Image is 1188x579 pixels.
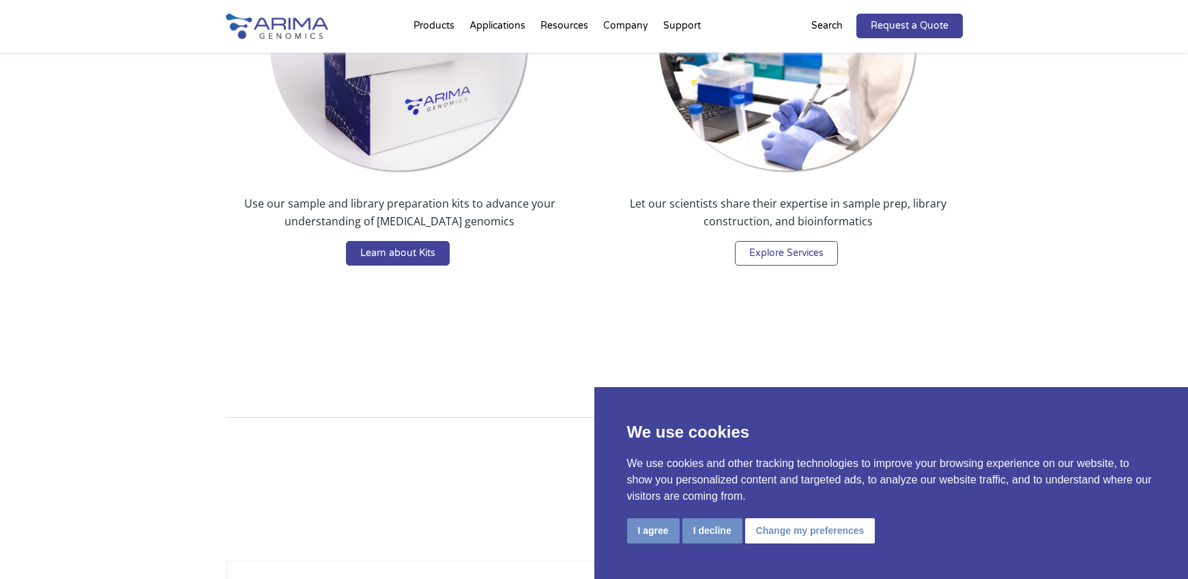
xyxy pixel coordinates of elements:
button: I agree [627,518,680,543]
a: Request a Quote [856,14,963,38]
button: Change my preferences [745,518,875,543]
button: I decline [682,518,742,543]
p: Let our scientists share their expertise in sample prep, library construction, and bioinformatics [614,195,962,241]
img: Arima-Genomics-logo [226,14,328,39]
p: We use cookies and other tracking technologies to improve your browsing experience on our website... [627,455,1156,505]
a: Explore Services [735,241,838,266]
p: Search [811,17,843,35]
a: Learn about Kits [346,241,450,266]
p: We use cookies [627,420,1156,444]
p: Use our sample and library preparation kits to advance your understanding of [MEDICAL_DATA] genomics [226,195,574,241]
